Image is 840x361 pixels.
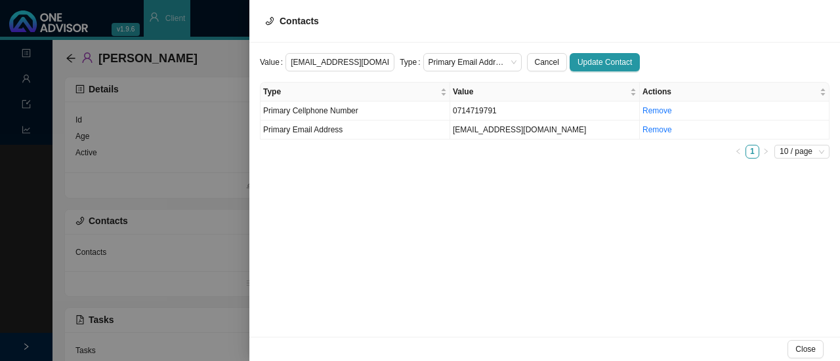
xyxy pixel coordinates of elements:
span: Actions [642,85,817,98]
div: Page Size [774,145,829,159]
button: Cancel [527,53,567,71]
span: Value [453,85,627,98]
a: Remove [642,125,672,134]
span: left [735,148,742,155]
span: Update Contact [577,56,632,69]
th: Value [450,83,640,102]
span: Contacts [280,16,319,26]
a: Remove [642,106,672,115]
label: Type [400,53,423,71]
span: right [763,148,769,155]
span: Primary Email Address [263,125,343,134]
span: Primary Cellphone Number [263,106,358,115]
span: 10 / page [780,145,824,158]
span: Cancel [535,56,559,69]
li: 1 [745,145,759,159]
span: Close [795,343,816,356]
li: Previous Page [732,145,745,159]
th: Type [261,83,450,102]
button: Close [787,340,824,358]
span: phone [265,16,274,26]
button: left [732,145,745,159]
li: Next Page [759,145,773,159]
a: 1 [746,145,759,158]
span: Type [263,85,438,98]
td: 0714719791 [450,102,640,121]
th: Actions [640,83,829,102]
button: right [759,145,773,159]
span: Primary Email Address [429,54,516,71]
button: Update Contact [570,53,640,71]
td: [EMAIL_ADDRESS][DOMAIN_NAME] [450,121,640,140]
label: Value [260,53,285,71]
